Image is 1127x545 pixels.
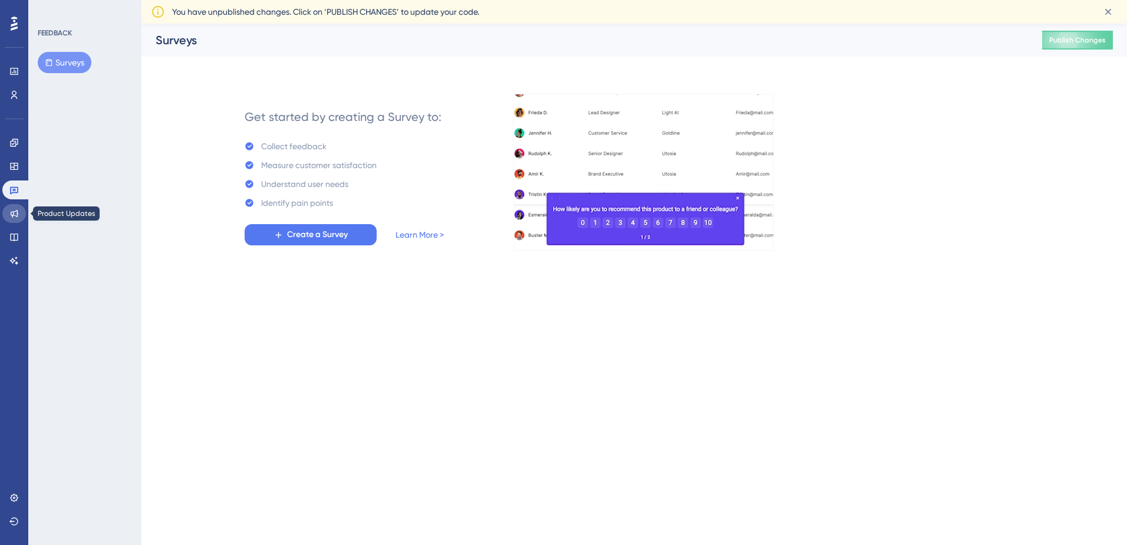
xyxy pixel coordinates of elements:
button: Create a Survey [245,224,377,245]
button: Publish Changes [1042,31,1113,50]
img: b81bf5b5c10d0e3e90f664060979471a.gif [513,94,774,251]
span: Publish Changes [1049,35,1106,45]
span: You have unpublished changes. Click on ‘PUBLISH CHANGES’ to update your code. [172,5,479,19]
div: Measure customer satisfaction [261,158,377,172]
div: Collect feedback [261,139,327,153]
span: Create a Survey [287,228,348,242]
button: Surveys [38,52,91,73]
div: FEEDBACK [38,28,72,38]
div: Surveys [156,32,1013,48]
div: Understand user needs [261,177,348,191]
div: Identify pain points [261,196,333,210]
div: Get started by creating a Survey to: [245,109,441,125]
a: Learn More > [396,228,444,242]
